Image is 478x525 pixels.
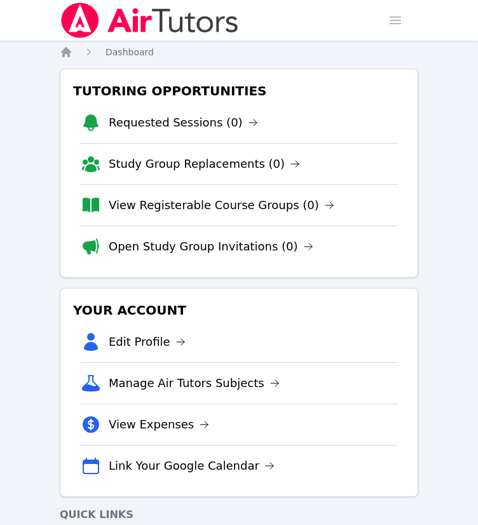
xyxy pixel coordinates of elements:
h4: Quick Links [60,507,418,522]
a: Link Your Google Calendar [109,457,275,475]
a: Manage Air Tutors Subjects [109,374,280,392]
a: Requested Sessions (0) [109,114,258,132]
h3: Tutoring Opportunities [71,79,407,102]
a: Open Study Group Invitations (0) [109,238,313,256]
a: View Expenses [109,416,209,433]
a: Edit Profile [109,333,186,351]
a: View Registerable Course Groups (0) [109,196,334,214]
a: Study Group Replacements (0) [109,155,300,173]
img: Air Tutors [60,3,240,38]
span: Dashboard [106,47,154,57]
a: Dashboard [106,46,154,58]
h3: Your Account [71,299,407,322]
nav: Breadcrumb [60,46,418,58]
